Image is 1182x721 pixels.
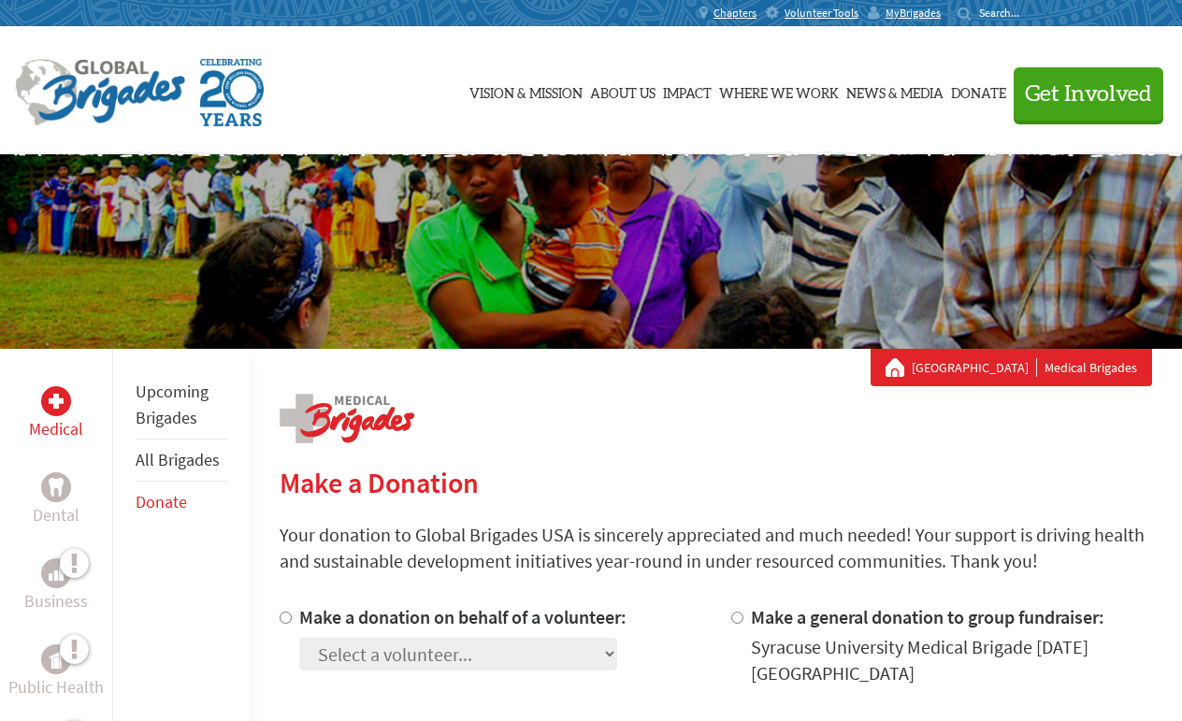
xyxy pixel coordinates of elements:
[136,491,187,512] a: Donate
[41,386,71,416] div: Medical
[24,588,88,614] p: Business
[785,6,858,21] span: Volunteer Tools
[41,558,71,588] div: Business
[49,566,64,581] img: Business
[8,674,104,700] p: Public Health
[15,59,185,126] img: Global Brigades Logo
[136,449,220,470] a: All Brigades
[41,472,71,502] div: Dental
[951,44,1006,137] a: Donate
[280,466,1152,499] h2: Make a Donation
[1025,83,1152,106] span: Get Involved
[49,478,64,496] img: Dental
[33,472,79,528] a: DentalDental
[719,44,839,137] a: Where We Work
[886,6,941,21] span: MyBrigades
[280,522,1152,574] p: Your donation to Global Brigades USA is sincerely appreciated and much needed! Your support is dr...
[41,644,71,674] div: Public Health
[846,44,944,137] a: News & Media
[751,605,1104,628] label: Make a general donation to group fundraiser:
[886,358,1137,377] div: Medical Brigades
[912,358,1037,377] a: [GEOGRAPHIC_DATA]
[714,6,757,21] span: Chapters
[136,371,227,440] li: Upcoming Brigades
[751,634,1152,686] div: Syracuse University Medical Brigade [DATE] [GEOGRAPHIC_DATA]
[8,644,104,700] a: Public HealthPublic Health
[469,44,583,137] a: Vision & Mission
[136,482,227,523] li: Donate
[136,440,227,482] li: All Brigades
[200,59,264,126] img: Global Brigades Celebrating 20 Years
[49,650,64,669] img: Public Health
[29,386,83,442] a: MedicalMedical
[33,502,79,528] p: Dental
[299,605,627,628] label: Make a donation on behalf of a volunteer:
[280,394,414,443] img: logo-medical.png
[29,416,83,442] p: Medical
[979,6,1032,20] input: Search...
[49,394,64,409] img: Medical
[663,44,712,137] a: Impact
[590,44,656,137] a: About Us
[1014,67,1163,121] button: Get Involved
[136,381,209,428] a: Upcoming Brigades
[24,558,88,614] a: BusinessBusiness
